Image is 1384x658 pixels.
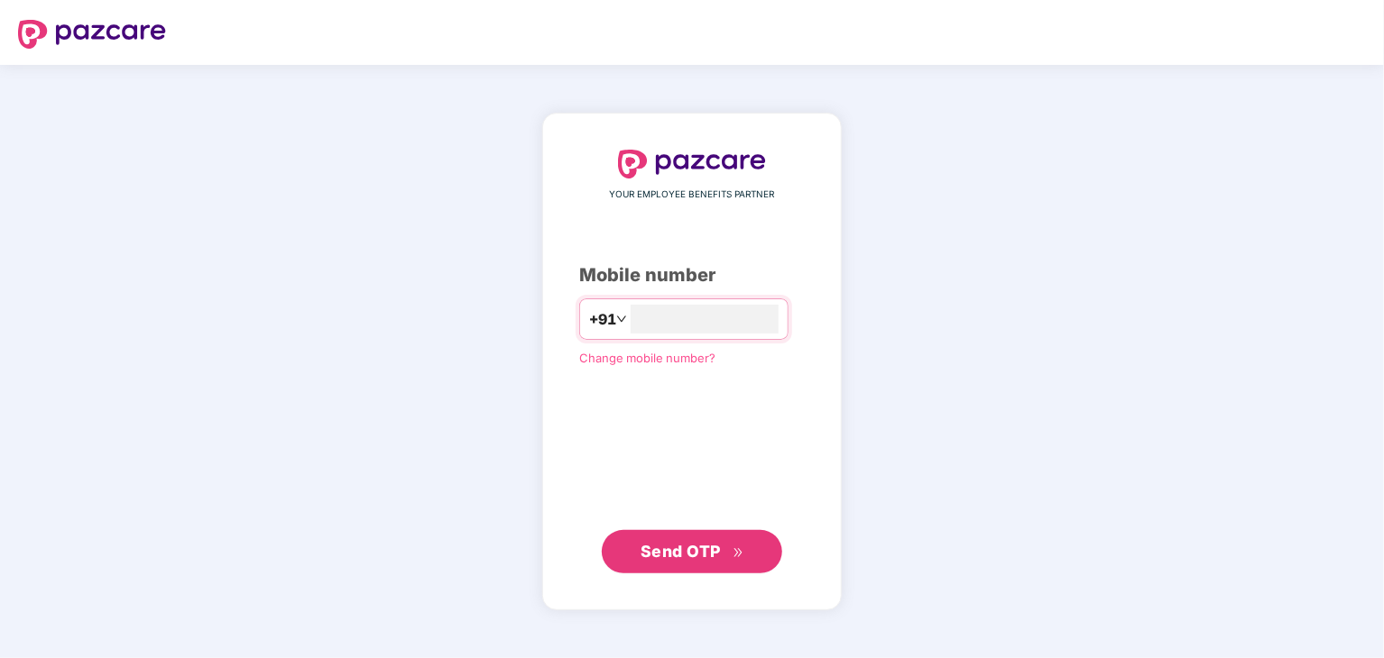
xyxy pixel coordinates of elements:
[579,351,715,365] a: Change mobile number?
[18,20,166,49] img: logo
[618,150,766,178] img: logo
[641,542,721,561] span: Send OTP
[733,547,744,559] span: double-right
[589,308,616,331] span: +91
[610,187,775,202] span: YOUR EMPLOYEE BENEFITS PARTNER
[579,261,805,289] div: Mobile number
[616,314,627,324] span: down
[602,530,782,573] button: Send OTPdouble-right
